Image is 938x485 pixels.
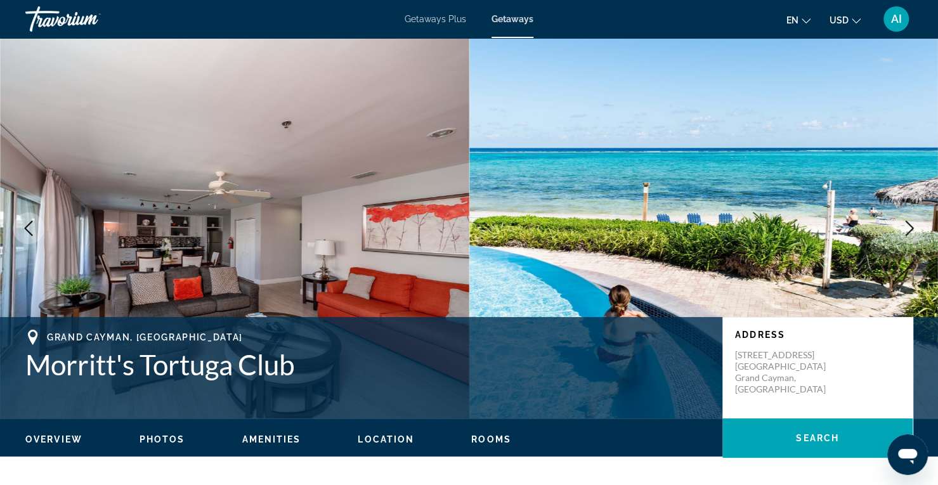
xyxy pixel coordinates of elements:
button: Search [722,418,913,458]
span: en [786,15,798,25]
button: Previous image [13,212,44,244]
span: Location [358,434,414,444]
span: Amenities [242,434,301,444]
button: Photos [140,434,185,445]
span: AI [891,13,902,25]
p: Address [735,330,900,340]
a: Travorium [25,3,152,36]
button: Change currency [830,11,861,29]
span: Search [796,433,839,443]
span: Photos [140,434,185,444]
a: Getaways [492,14,533,24]
a: Getaways Plus [405,14,466,24]
button: Amenities [242,434,301,445]
button: User Menu [880,6,913,32]
span: Rooms [471,434,511,444]
span: Grand Cayman, [GEOGRAPHIC_DATA] [47,332,243,342]
iframe: Button to launch messaging window [887,434,928,475]
span: USD [830,15,849,25]
span: Overview [25,434,82,444]
button: Change language [786,11,811,29]
button: Rooms [471,434,511,445]
button: Overview [25,434,82,445]
button: Location [358,434,414,445]
button: Next image [894,212,925,244]
p: [STREET_ADDRESS] [GEOGRAPHIC_DATA] Grand Cayman, [GEOGRAPHIC_DATA] [735,349,837,395]
h1: Morritt's Tortuga Club [25,348,710,381]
